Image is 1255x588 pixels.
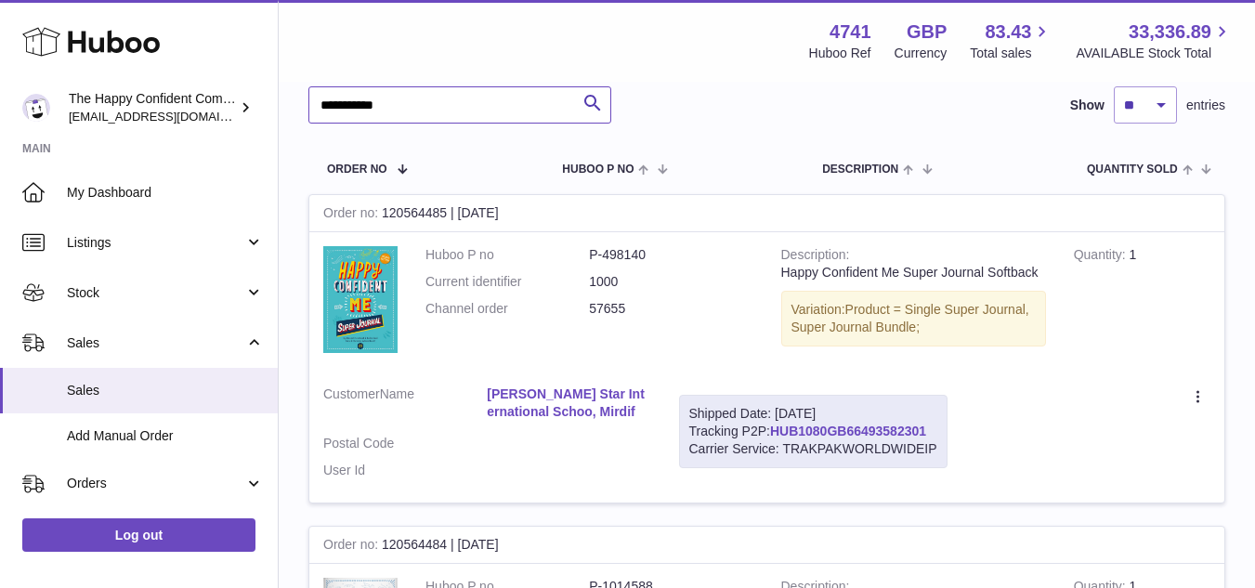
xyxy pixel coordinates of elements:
a: HUB1080GB66493582301 [770,424,926,438]
span: AVAILABLE Stock Total [1076,45,1233,62]
div: 120564485 | [DATE] [309,195,1224,232]
div: Carrier Service: TRAKPAKWORLDWIDEIP [689,440,937,458]
img: contact@happyconfident.com [22,94,50,122]
strong: 4741 [830,20,871,45]
dd: 1000 [589,273,752,291]
dt: Current identifier [425,273,589,291]
div: 120564484 | [DATE] [309,527,1224,564]
strong: Order no [323,537,382,556]
a: [PERSON_NAME] Star International Schoo, Mirdif [487,385,650,421]
span: 83.43 [985,20,1031,45]
span: [EMAIL_ADDRESS][DOMAIN_NAME] [69,109,273,124]
div: Happy Confident Me Super Journal Softback [781,264,1046,281]
div: Huboo Ref [809,45,871,62]
strong: Order no [323,205,382,225]
dd: 57655 [589,300,752,318]
span: Stock [67,284,244,302]
div: The Happy Confident Company [69,90,236,125]
div: Variation: [781,291,1046,346]
span: Huboo P no [562,163,634,176]
div: Tracking P2P: [679,395,948,468]
div: Shipped Date: [DATE] [689,405,937,423]
div: Currency [895,45,948,62]
span: entries [1186,97,1225,114]
dt: Name [323,385,487,425]
img: 47411726844124.png [323,246,398,353]
dt: Huboo P no [425,246,589,264]
label: Show [1070,97,1105,114]
strong: Quantity [1074,247,1130,267]
span: Total sales [970,45,1052,62]
a: 33,336.89 AVAILABLE Stock Total [1076,20,1233,62]
span: 33,336.89 [1129,20,1211,45]
span: Sales [67,334,244,352]
span: My Dashboard [67,184,264,202]
span: Order No [327,163,387,176]
span: Orders [67,475,244,492]
strong: Description [781,247,850,267]
dt: Channel order [425,300,589,318]
a: 83.43 Total sales [970,20,1052,62]
span: Sales [67,382,264,399]
td: 1 [1060,232,1224,372]
dd: P-498140 [589,246,752,264]
dt: Postal Code [323,435,487,452]
span: Product = Single Super Journal, Super Journal Bundle; [791,302,1029,334]
a: Log out [22,518,255,552]
span: Quantity Sold [1087,163,1178,176]
span: Customer [323,386,380,401]
strong: GBP [907,20,947,45]
dt: User Id [323,462,487,479]
span: Add Manual Order [67,427,264,445]
span: Description [822,163,898,176]
span: Listings [67,234,244,252]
